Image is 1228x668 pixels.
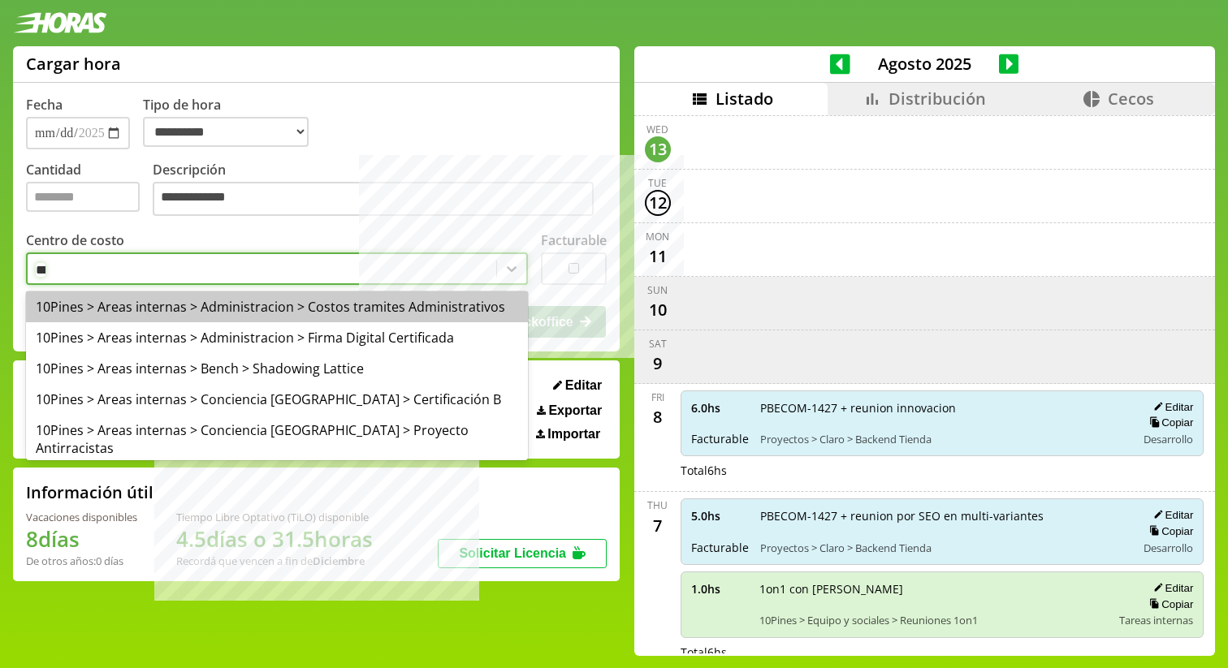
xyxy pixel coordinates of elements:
span: 5.0 hs [691,508,749,524]
button: Copiar [1144,524,1193,538]
button: Exportar [532,403,607,419]
span: Desarrollo [1144,541,1193,555]
label: Centro de costo [26,231,124,249]
span: Listado [716,88,773,110]
button: Editar [1148,508,1193,522]
button: Solicitar Licencia [438,539,607,568]
label: Fecha [26,96,63,114]
select: Tipo de hora [143,117,309,147]
div: Tue [648,176,667,190]
label: Cantidad [26,161,153,220]
div: Fri [651,390,664,404]
span: Cecos [1108,88,1154,110]
div: 10Pines > Areas internas > Administracion > Costos tramites Administrativos [26,291,528,322]
label: Tipo de hora [143,96,322,149]
span: Tareas internas [1119,613,1193,627]
div: Total 6 hs [681,644,1204,660]
div: Sat [649,337,667,351]
span: Importar [547,427,600,442]
span: Desarrollo [1144,432,1193,446]
button: Copiar [1144,416,1193,429]
span: PBECOM-1427 + reunion innovacion [760,400,1126,416]
div: Vacaciones disponibles [26,510,137,524]
div: Wed [646,123,668,136]
h1: Cargar hora [26,53,121,75]
span: Distribución [889,88,986,110]
h1: 4.5 días o 31.5 horas [176,524,373,554]
button: Copiar [1144,597,1193,611]
label: Facturable [541,231,607,249]
div: Mon [646,230,669,243]
div: 9 [645,351,671,377]
div: 8 [645,404,671,430]
div: 10Pines > Areas internas > Administracion > Firma Digital Certificada [26,322,528,353]
div: 10Pines > Areas internas > Bench > Shadowing Lattice [26,353,528,384]
button: Editar [1148,581,1193,595]
div: 10Pines > Areas internas > Conciencia [GEOGRAPHIC_DATA] > Certificación B [26,384,528,415]
textarea: Descripción [153,182,594,216]
div: scrollable content [634,115,1215,653]
input: Cantidad [26,182,140,212]
span: Agosto 2025 [850,53,999,75]
span: 1on1 con [PERSON_NAME] [759,581,1109,597]
span: Editar [565,378,602,393]
div: Sun [647,283,668,297]
div: Recordá que vencen a fin de [176,554,373,568]
div: 13 [645,136,671,162]
div: 7 [645,512,671,538]
div: 11 [645,243,671,269]
h1: 8 días [26,524,137,554]
b: Diciembre [313,554,365,568]
span: Facturable [691,540,749,555]
div: 10 [645,297,671,323]
label: Descripción [153,161,607,220]
span: 1.0 hs [691,581,748,597]
img: logotipo [13,12,107,33]
span: Exportar [548,403,602,418]
div: Total 6 hs [681,463,1204,478]
span: PBECOM-1427 + reunion por SEO en multi-variantes [760,508,1126,524]
span: 6.0 hs [691,400,749,416]
span: Proyectos > Claro > Backend Tienda [760,432,1126,446]
span: Solicitar Licencia [459,546,566,560]
button: Editar [548,377,607,394]
span: Proyectos > Claro > Backend Tienda [760,541,1126,555]
button: Editar [1148,400,1193,414]
div: 10Pines > Areas internas > Conciencia [GEOGRAPHIC_DATA] > Proyecto Antirracistas [26,415,528,463]
span: Facturable [691,431,749,446]
div: Tiempo Libre Optativo (TiLO) disponible [176,510,373,524]
div: Thu [647,498,668,512]
div: De otros años: 0 días [26,554,137,568]
span: 10Pines > Equipo y sociales > Reuniones 1on1 [759,613,1109,627]
h2: Información útil [26,481,153,503]
div: 12 [645,190,671,216]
